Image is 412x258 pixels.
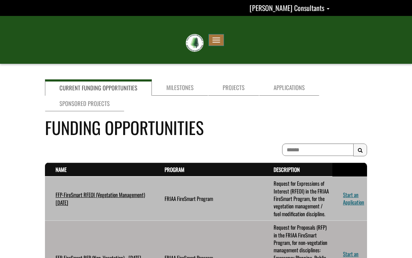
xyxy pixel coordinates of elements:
[56,191,145,206] a: FFP-FireSmart RFEOI (Vegetation Management) [DATE]
[250,2,330,13] a: Hatfield Consultants
[45,95,124,112] a: Sponsored Projects
[45,115,367,140] h4: Funding Opportunities
[56,166,67,173] a: Name
[165,166,184,173] a: Program
[282,144,354,156] input: To search on partial text, use the asterisk (*) wildcard character.
[250,2,324,13] span: [PERSON_NAME] Consultants
[154,176,263,221] td: FRIAA FireSmart Program
[274,166,300,173] a: Description
[343,191,364,206] a: Start an Application
[263,176,332,221] td: Request for Expressions of Interest (RFEOI) in the FRIAA FireSmart Program, for the vegetation ma...
[259,79,319,96] a: Applications
[208,79,259,96] a: Projects
[152,79,208,96] a: Milestones
[45,176,154,221] td: FFP-FireSmart RFEOI (Vegetation Management) July 2025
[45,79,152,96] a: Current Funding Opportunities
[353,144,367,156] button: Search Results
[186,34,204,52] img: FRIAA Submissions Portal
